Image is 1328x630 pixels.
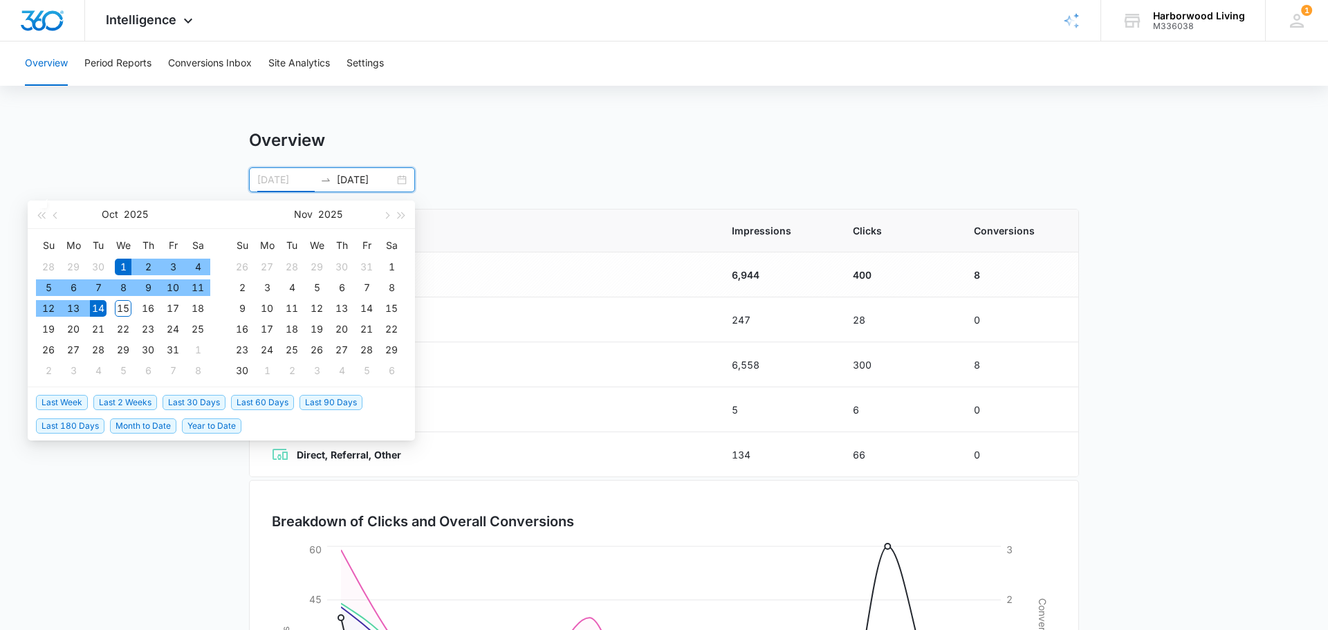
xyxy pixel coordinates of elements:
input: End date [337,172,394,187]
th: Su [230,234,255,257]
td: 2025-11-20 [329,319,354,340]
td: 2025-10-09 [136,277,160,298]
div: 31 [165,342,181,358]
div: 10 [259,300,275,317]
td: 2025-12-04 [329,360,354,381]
td: 2025-09-28 [36,257,61,277]
div: 25 [190,321,206,337]
td: 2025-11-26 [304,340,329,360]
th: Fr [354,234,379,257]
td: 2025-11-02 [230,277,255,298]
td: 2025-11-04 [279,277,304,298]
td: 6,558 [715,342,836,387]
tspan: 2 [1006,593,1013,605]
td: 2025-11-30 [230,360,255,381]
td: 2025-10-04 [185,257,210,277]
tspan: 45 [309,593,322,605]
td: 400 [836,252,957,297]
td: 2025-10-12 [36,298,61,319]
td: 2025-10-31 [354,257,379,277]
span: Last 2 Weeks [93,395,157,410]
div: 1 [383,259,400,275]
td: 2025-11-15 [379,298,404,319]
div: 8 [115,279,131,296]
td: 2025-11-17 [255,319,279,340]
div: 5 [115,362,131,379]
div: 16 [140,300,156,317]
div: 1 [259,362,275,379]
td: 2025-11-09 [230,298,255,319]
div: 7 [90,279,107,296]
th: Th [136,234,160,257]
span: Month to Date [110,418,176,434]
td: 2025-11-06 [136,360,160,381]
th: Mo [61,234,86,257]
div: 26 [308,342,325,358]
td: 2025-12-02 [279,360,304,381]
button: Settings [347,41,384,86]
button: Oct [102,201,118,228]
div: 30 [234,362,250,379]
td: 2025-10-01 [111,257,136,277]
td: 2025-11-25 [279,340,304,360]
td: 2025-10-26 [36,340,61,360]
div: 26 [40,342,57,358]
td: 8 [957,252,1078,297]
td: 2025-10-02 [136,257,160,277]
td: 2025-12-05 [354,360,379,381]
div: 29 [308,259,325,275]
div: 29 [383,342,400,358]
td: 2025-10-31 [160,340,185,360]
div: 18 [284,321,300,337]
div: 20 [333,321,350,337]
div: 24 [165,321,181,337]
th: Tu [279,234,304,257]
button: 2025 [124,201,148,228]
div: account id [1153,21,1245,31]
div: 2 [40,362,57,379]
div: 23 [234,342,250,358]
td: 2025-10-14 [86,298,111,319]
th: We [111,234,136,257]
td: 2025-11-04 [86,360,111,381]
input: Start date [257,172,315,187]
td: 2025-12-03 [304,360,329,381]
td: 2025-10-20 [61,319,86,340]
button: 2025 [318,201,342,228]
td: 2025-11-14 [354,298,379,319]
div: 20 [65,321,82,337]
td: 2025-11-22 [379,319,404,340]
div: 29 [65,259,82,275]
div: 19 [40,321,57,337]
div: 30 [333,259,350,275]
div: 21 [358,321,375,337]
td: 2025-12-01 [255,360,279,381]
div: 2 [234,279,250,296]
div: 22 [115,321,131,337]
div: 31 [358,259,375,275]
div: 6 [383,362,400,379]
div: 11 [190,279,206,296]
h1: Overview [249,130,325,151]
div: 27 [259,259,275,275]
div: 18 [190,300,206,317]
div: 13 [333,300,350,317]
div: 24 [259,342,275,358]
td: 300 [836,342,957,387]
div: 3 [259,279,275,296]
div: 28 [284,259,300,275]
td: 0 [957,432,1078,477]
div: 3 [308,362,325,379]
td: 2025-11-05 [111,360,136,381]
div: 23 [140,321,156,337]
td: 2025-10-05 [36,277,61,298]
div: 27 [333,342,350,358]
td: 134 [715,432,836,477]
td: 2025-10-17 [160,298,185,319]
td: 2025-11-03 [61,360,86,381]
td: 6,944 [715,252,836,297]
span: Last 90 Days [299,395,362,410]
td: 2025-10-28 [279,257,304,277]
td: 2025-11-10 [255,298,279,319]
td: 5 [715,387,836,432]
